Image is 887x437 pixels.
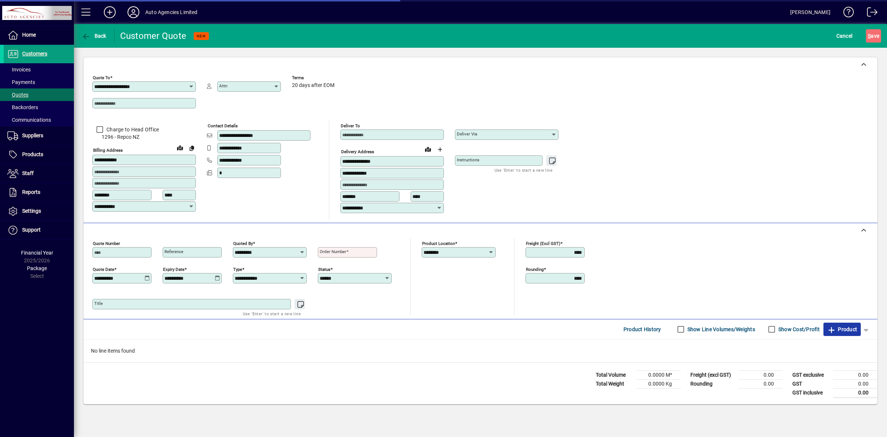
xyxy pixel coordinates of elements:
td: 0.00 [833,370,877,379]
mat-label: Type [233,266,242,272]
td: Total Volume [592,370,636,379]
mat-label: Deliver To [341,123,360,128]
span: Back [82,33,106,39]
span: Financial Year [21,250,53,256]
td: GST [789,379,833,388]
mat-label: Status [318,266,330,272]
mat-label: Reference [164,249,183,254]
button: Save [866,29,881,43]
button: Product History [621,323,664,336]
span: Product [827,323,857,335]
mat-label: Quote date [93,266,114,272]
a: View on map [422,143,434,155]
mat-label: Rounding [526,266,544,272]
span: Terms [292,75,336,80]
td: Rounding [687,379,738,388]
mat-label: Title [94,301,103,306]
td: Total Weight [592,379,636,388]
mat-label: Deliver via [457,131,477,137]
span: Staff [22,170,34,176]
span: ave [868,30,879,42]
td: 0.00 [833,379,877,388]
div: No line items found [84,340,877,362]
span: Product History [623,323,661,335]
td: 0.00 [833,388,877,397]
a: View on map [174,142,186,154]
button: Choose address [434,144,446,155]
a: Payments [4,76,74,88]
span: Payments [7,79,35,85]
mat-label: Quoted by [233,241,253,246]
td: Freight (excl GST) [687,370,738,379]
button: Copy to Delivery address [186,142,198,154]
span: Cancel [836,30,853,42]
a: Products [4,145,74,164]
div: Customer Quote [120,30,187,42]
button: Profile [122,6,145,19]
td: GST exclusive [789,370,833,379]
a: Support [4,221,74,239]
span: Suppliers [22,132,43,138]
a: Staff [4,164,74,183]
label: Show Cost/Profit [777,326,820,333]
mat-label: Quote To [93,75,110,80]
mat-hint: Use 'Enter' to start a new line [243,309,301,318]
div: [PERSON_NAME] [790,6,830,18]
a: Reports [4,183,74,202]
span: Customers [22,51,47,57]
span: Package [27,265,47,271]
td: 0.00 [738,379,783,388]
mat-label: Freight (excl GST) [526,241,560,246]
mat-label: Attn [219,83,227,88]
a: Logout [861,1,878,26]
mat-label: Instructions [457,157,479,162]
label: Show Line Volumes/Weights [686,326,755,333]
span: Communications [7,117,51,123]
button: Add [98,6,122,19]
span: Reports [22,189,40,195]
mat-label: Expiry date [163,266,184,272]
span: 1296 - Repco NZ [92,133,196,141]
button: Cancel [835,29,854,43]
mat-label: Order number [320,249,346,254]
span: Quotes [7,92,28,98]
span: Support [22,227,41,233]
button: Back [80,29,108,43]
a: Suppliers [4,127,74,145]
mat-hint: Use 'Enter' to start a new line [495,166,553,174]
mat-label: Product location [422,241,455,246]
td: GST inclusive [789,388,833,397]
div: Auto Agencies Limited [145,6,198,18]
a: Knowledge Base [838,1,854,26]
span: Invoices [7,67,31,73]
button: Product [823,323,861,336]
span: Home [22,32,36,38]
td: 0.0000 Kg [636,379,681,388]
span: Products [22,151,43,157]
td: 0.00 [738,370,783,379]
a: Quotes [4,88,74,101]
a: Home [4,26,74,44]
span: Backorders [7,104,38,110]
a: Invoices [4,63,74,76]
td: 0.0000 M³ [636,370,681,379]
label: Charge to Head Office [105,126,159,133]
a: Settings [4,202,74,221]
a: Backorders [4,101,74,114]
a: Communications [4,114,74,126]
span: Settings [22,208,41,214]
app-page-header-button: Back [74,29,115,43]
span: NEW [197,34,206,38]
mat-label: Quote number [93,241,120,246]
span: S [868,33,871,39]
span: 20 days after EOM [292,83,334,88]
